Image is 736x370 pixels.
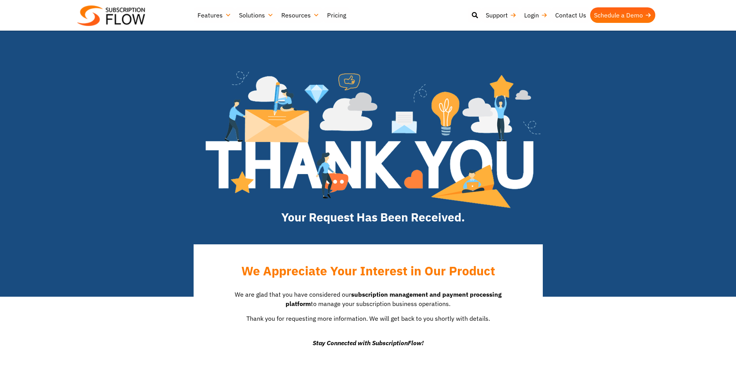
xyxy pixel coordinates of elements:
p: Thank you for requesting more information. We will get back to you shortly with details. [221,314,516,332]
a: Contact Us [551,7,590,23]
img: Subscriptionflow [77,5,145,26]
em: Stay Connected with SubscriptionFlow! [313,339,424,347]
p: We are glad that you have considered our to manage your subscription business operations. [221,290,516,308]
strong: subscription management and payment processing platform [286,290,502,308]
strong: Your Request Has Been Received. [281,209,465,225]
h2: We Appreciate Your Interest in Our Product [217,264,520,278]
a: Schedule a Demo [590,7,655,23]
a: Login [520,7,551,23]
img: implementation4 [206,71,540,208]
a: Features [194,7,235,23]
a: Support [482,7,520,23]
a: Pricing [323,7,350,23]
a: Resources [277,7,323,23]
a: Solutions [235,7,277,23]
